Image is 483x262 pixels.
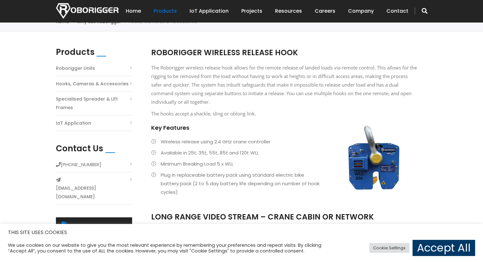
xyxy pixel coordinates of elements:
h2: Products [56,47,95,57]
img: Nortech [56,3,118,19]
li: Wireless release using 2.4 GHz crane controller [151,137,418,146]
li: Available in 25t, 35t, 55t, 85t and 120t WLL [151,148,418,157]
p: The hooks accept a shackle, sling or oblong link. [151,109,418,118]
a: Contact [386,1,408,21]
a: IoT Application [190,1,229,21]
li: [PHONE_NUMBER] [56,160,132,172]
span: Minimum Breaking Load 5 x WLL [161,160,233,167]
a: Brochure PDF [74,222,112,230]
a: Projects [241,1,262,21]
span: ROBORIGGER WIRELESS RELEASE HOOK [151,47,298,58]
a: [EMAIL_ADDRESS][DOMAIN_NAME] [56,184,132,201]
a: Products [154,1,177,21]
a: IoT Application [56,119,91,128]
div: We use cookies on our website to give you the most relevant experience by remembering your prefer... [8,242,335,254]
h2: LONG RANGE VIDEO STREAM – CRANE CABIN OR NETWORK [151,212,418,222]
a: Hooks, Cameras & Accessories [56,80,129,88]
a: Cookie Settings [369,243,409,253]
a: Home [126,1,141,21]
a: Why use Roborigger [77,18,121,25]
h4: Key Features [151,124,418,132]
h5: THIS SITE USES COOKIES [8,228,475,237]
a: Roborigger Units [56,64,95,73]
h2: Contact Us [56,144,103,154]
a: Careers [315,1,335,21]
a: Resources [275,1,302,21]
a: Company [348,1,374,21]
li: Plug in replaceable battery pack using standard electric bike battery pack (2 to 5 day battery li... [151,171,418,196]
a: Specialised Spreader & Lift Frames [56,95,132,112]
a: Home [56,18,69,25]
p: The Roborigger wireless release hook allows for the remote release of landed loads via remote con... [151,63,418,106]
a: Accept All [413,240,475,256]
